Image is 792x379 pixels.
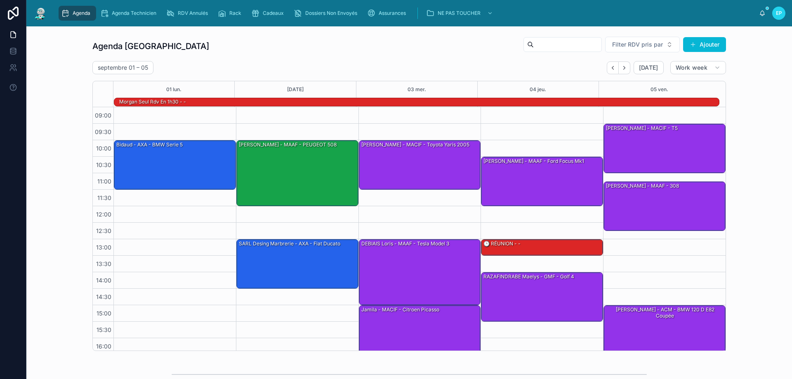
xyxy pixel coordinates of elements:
div: [PERSON_NAME] - ACM - BMW 120 d e82 coupée [604,306,725,354]
span: 15:30 [94,326,113,333]
button: Next [619,61,630,74]
div: Jamila - MACIF - Citroen picasso [361,306,440,313]
a: RDV Annulés [164,6,214,21]
span: 09:00 [93,112,113,119]
button: 04 jeu. [530,81,546,98]
span: 10:00 [94,145,113,152]
span: 13:00 [94,244,113,251]
span: NE PAS TOUCHER [438,10,481,16]
span: [DATE] [639,64,658,71]
button: Select Button [605,37,680,52]
span: 12:00 [94,211,113,218]
div: [PERSON_NAME] - MACIF - Toyota Yaris 2005 [361,141,470,148]
img: App logo [33,7,48,20]
a: Cadeaux [249,6,290,21]
span: Work week [676,64,707,71]
a: Rack [215,6,247,21]
div: Bidaud - AXA - BMW serie 5 [114,141,236,189]
span: 14:00 [94,277,113,284]
div: 🕒 RÉUNION - - [481,240,603,255]
span: Cadeaux [263,10,284,16]
button: [DATE] [287,81,304,98]
div: [PERSON_NAME] - MACIF - T5 [604,124,725,173]
a: Dossiers Non Envoyés [291,6,363,21]
button: 01 lun. [166,81,181,98]
div: Jamila - MACIF - Citroen picasso [359,306,481,354]
span: 15:00 [94,310,113,317]
h1: Agenda [GEOGRAPHIC_DATA] [92,40,209,52]
span: Dossiers Non Envoyés [305,10,357,16]
span: 14:30 [94,293,113,300]
div: scrollable content [54,4,759,22]
div: RAZAFINDRABE Maelys - GMF - golf 4 [483,273,575,280]
div: [PERSON_NAME] - MACIF - Toyota Yaris 2005 [359,141,481,189]
span: 11:30 [95,194,113,201]
button: Back [607,61,619,74]
span: 11:00 [95,178,113,185]
div: [PERSON_NAME] - MAAF - PEUGEOT 508 [237,141,358,206]
button: Work week [670,61,726,74]
span: Rack [229,10,241,16]
div: [PERSON_NAME] - ACM - BMW 120 d e82 coupée [605,306,725,320]
div: 🕒 RÉUNION - - [483,240,521,247]
a: Agenda [59,6,96,21]
div: [PERSON_NAME] - MACIF - T5 [605,125,679,132]
a: Agenda Technicien [98,6,162,21]
span: 13:30 [94,260,113,267]
span: Agenda Technicien [112,10,156,16]
button: 05 ven. [651,81,668,98]
a: NE PAS TOUCHER [424,6,497,21]
button: Ajouter [683,37,726,52]
h2: septembre 01 – 05 [98,64,148,72]
span: Assurances [379,10,406,16]
div: [PERSON_NAME] - MAAF - 308 [604,182,725,231]
button: [DATE] [634,61,664,74]
div: Bidaud - AXA - BMW serie 5 [115,141,184,148]
span: 16:00 [94,343,113,350]
span: 09:30 [93,128,113,135]
span: Agenda [73,10,90,16]
span: 10:30 [94,161,113,168]
div: DEBIAIS Loris - MAAF - Tesla model 3 [361,240,450,247]
div: [PERSON_NAME] - MAAF - PEUGEOT 508 [238,141,337,148]
div: [PERSON_NAME] - MAAF - Ford focus mk1 [481,157,603,206]
span: RDV Annulés [178,10,208,16]
div: RAZAFINDRABE Maelys - GMF - golf 4 [481,273,603,321]
div: SARL Desing Marbrerie - AXA - Fiat ducato [237,240,358,288]
div: [PERSON_NAME] - MAAF - Ford focus mk1 [483,158,585,165]
a: Assurances [365,6,412,21]
span: Filter RDV pris par [612,40,663,49]
div: DEBIAIS Loris - MAAF - Tesla model 3 [359,240,481,305]
span: EP [776,10,782,16]
span: 12:30 [94,227,113,234]
button: 03 mer. [408,81,426,98]
div: SARL Desing Marbrerie - AXA - Fiat ducato [238,240,341,247]
div: Morgan seul rdv en 1h30 - - [118,98,187,106]
div: [PERSON_NAME] - MAAF - 308 [605,182,680,190]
